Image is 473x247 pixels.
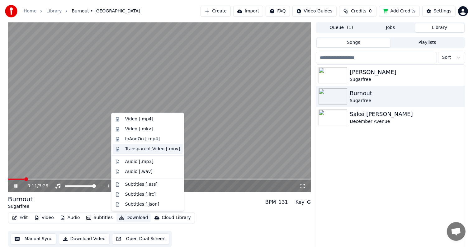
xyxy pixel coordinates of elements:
[265,198,276,206] div: BPM
[125,116,153,122] div: Video [.mp4]
[46,8,62,14] a: Library
[339,6,376,17] button: Credits0
[415,23,464,32] button: Library
[422,6,456,17] button: Settings
[347,25,353,31] span: ( 1 )
[366,23,415,32] button: Jobs
[350,89,462,98] div: Burnout
[201,6,231,17] button: Create
[125,146,180,152] div: Transparent Video [.mov]
[162,215,191,221] div: Cloud Library
[447,222,466,241] div: Open chat
[27,183,42,189] div: /
[434,8,452,14] div: Settings
[59,233,110,245] button: Download Video
[317,23,366,32] button: Queue
[350,98,462,104] div: Sugarfree
[350,77,462,83] div: Sugarfree
[125,191,156,198] div: Subtitles [.lrc]
[266,6,290,17] button: FAQ
[379,6,420,17] button: Add Credits
[125,201,159,207] div: Subtitles [.json]
[10,213,31,222] button: Edit
[350,110,462,119] div: Saksi [PERSON_NAME]
[350,119,462,125] div: December Avenue
[5,5,17,17] img: youka
[112,233,170,245] button: Open Dual Screen
[390,38,464,47] button: Playlists
[8,195,33,203] div: Burnout
[296,198,305,206] div: Key
[125,126,153,132] div: Video [.mkv]
[125,136,160,142] div: InAndOn [.mp4]
[116,213,151,222] button: Download
[442,54,451,61] span: Sort
[278,198,288,206] div: 131
[125,169,153,175] div: Audio [.wav]
[58,213,83,222] button: Audio
[32,213,56,222] button: Video
[307,198,311,206] div: G
[233,6,263,17] button: Import
[39,183,48,189] span: 3:29
[292,6,337,17] button: Video Guides
[84,213,115,222] button: Subtitles
[24,8,140,14] nav: breadcrumb
[72,8,140,14] span: Burnout • [GEOGRAPHIC_DATA]
[317,38,390,47] button: Songs
[369,8,372,14] span: 0
[8,203,33,210] div: Sugarfree
[351,8,366,14] span: Credits
[350,68,462,77] div: [PERSON_NAME]
[27,183,37,189] span: 0:11
[125,181,158,188] div: Subtitles [.ass]
[125,159,154,165] div: Audio [.mp3]
[11,233,56,245] button: Manual Sync
[24,8,36,14] a: Home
